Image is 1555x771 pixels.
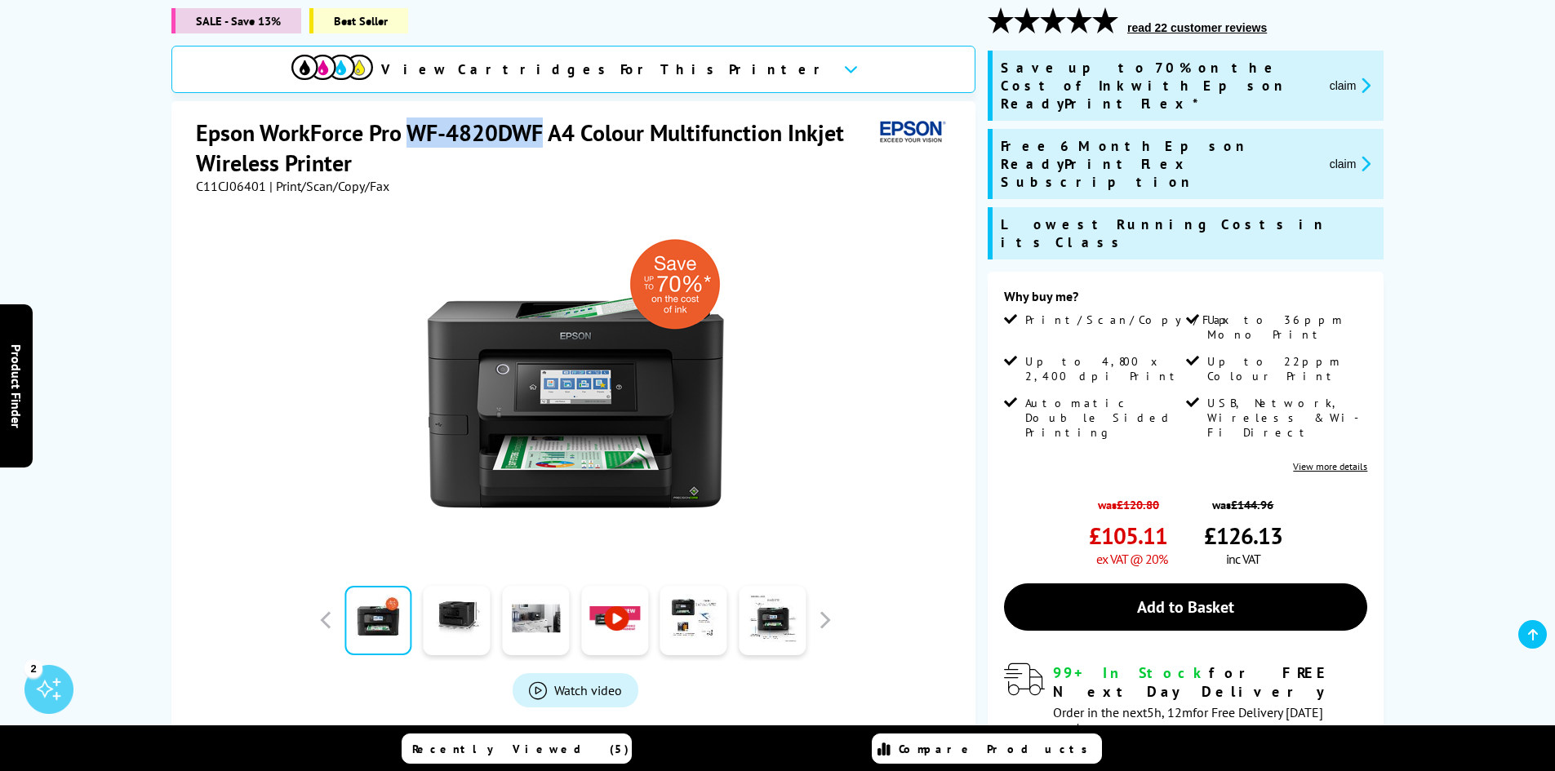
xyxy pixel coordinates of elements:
[513,673,638,707] a: Product_All_Videos
[415,227,735,547] img: Epson WorkForce Pro WF-4820DWF
[1089,521,1167,551] span: £105.11
[873,117,949,148] img: Epson
[1325,154,1376,173] button: promo-description
[412,742,629,756] span: Recently Viewed (5)
[1226,551,1260,567] span: inc VAT
[1096,551,1167,567] span: ex VAT @ 20%
[554,682,622,698] span: Watch video
[24,659,42,677] div: 2
[196,178,266,194] span: C11CJ06401
[1025,312,1235,327] span: Print/Scan/Copy/Fax
[1004,663,1367,738] div: modal_delivery
[1325,76,1376,95] button: promo-description
[196,117,873,178] h1: Epson WorkForce Pro WF-4820DWF A4 Colour Multifunction Inkjet Wireless Printer
[1293,460,1367,472] a: View more details
[872,733,1102,764] a: Compare Products
[8,343,24,428] span: Product Finder
[1207,354,1364,383] span: Up to 22ppm Colour Print
[1068,720,1079,734] sup: nd
[402,733,632,764] a: Recently Viewed (5)
[1117,497,1159,512] strike: £120.80
[1025,396,1182,440] span: Automatic Double Sided Printing
[1207,312,1364,342] span: Up to 36ppm Mono Print
[1204,521,1282,551] span: £126.13
[1004,288,1367,312] div: Why buy me?
[1053,663,1367,701] div: for FREE Next Day Delivery
[1089,489,1167,512] span: was
[171,8,301,33] span: SALE - Save 13%
[899,742,1096,756] span: Compare Products
[291,55,373,80] img: View Cartridges
[1001,215,1375,251] span: Lowest Running Costs in its Class
[1004,583,1367,631] a: Add to Basket
[1053,704,1323,739] span: Order in the next for Free Delivery [DATE] 02 October!
[1122,20,1272,35] button: read 22 customer reviews
[1231,497,1273,512] strike: £144.96
[1147,704,1193,720] span: 5h, 12m
[1025,354,1182,383] span: Up to 4,800 x 2,400 dpi Print
[309,8,408,33] span: Best Seller
[269,178,389,194] span: | Print/Scan/Copy/Fax
[1204,489,1282,512] span: was
[1001,59,1317,113] span: Save up to 70% on the Cost of Ink with Epson ReadyPrint Flex*
[381,60,830,78] span: View Cartridges For This Printer
[1207,396,1364,440] span: USB, Network, Wireless & Wi-Fi Direct
[1053,663,1209,682] span: 99+ In Stock
[1001,137,1317,191] span: Free 6 Month Epson ReadyPrint Flex Subscription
